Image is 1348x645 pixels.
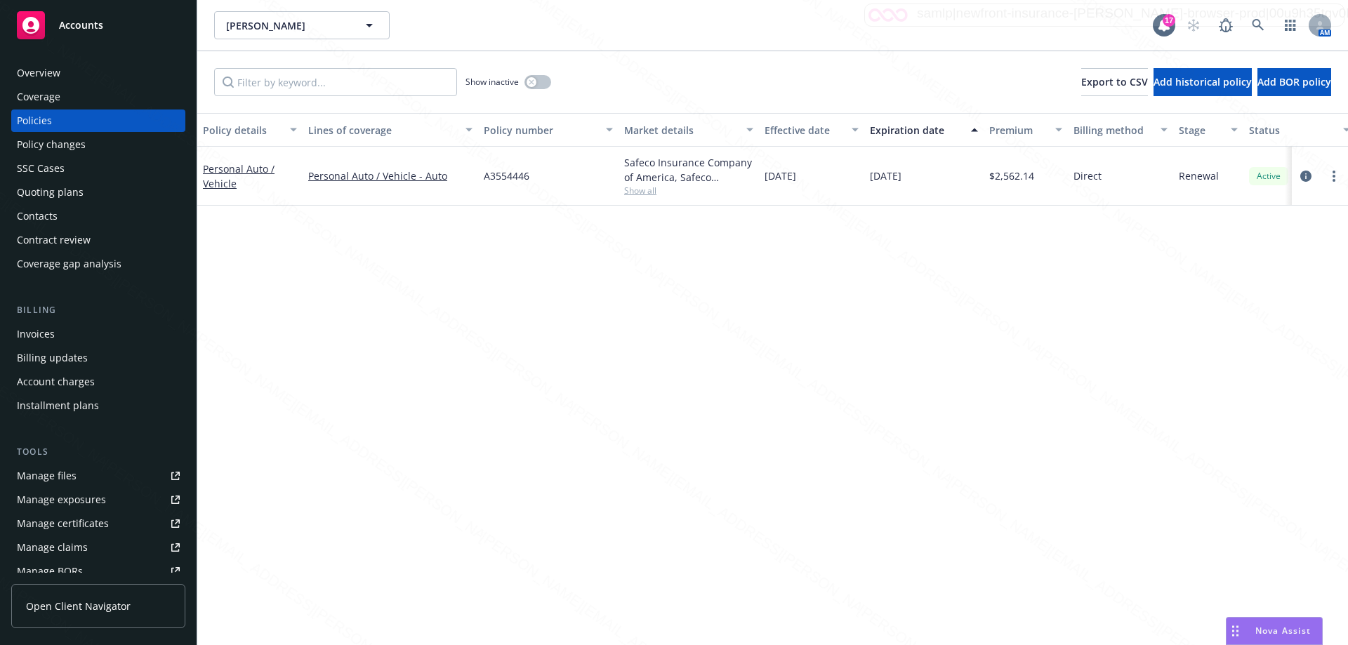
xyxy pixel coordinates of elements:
[11,303,185,317] div: Billing
[17,323,55,345] div: Invoices
[203,162,275,190] a: Personal Auto / Vehicle
[17,86,60,108] div: Coverage
[989,123,1047,138] div: Premium
[1212,11,1240,39] a: Report a Bug
[1179,11,1208,39] a: Start snowing
[11,488,185,511] a: Manage exposures
[11,253,185,275] a: Coverage gap analysis
[303,113,478,147] button: Lines of coverage
[11,62,185,84] a: Overview
[1226,617,1323,645] button: Nova Assist
[1257,75,1331,88] span: Add BOR policy
[11,109,185,132] a: Policies
[619,113,759,147] button: Market details
[1154,75,1252,88] span: Add historical policy
[1326,168,1342,185] a: more
[864,113,984,147] button: Expiration date
[1163,14,1175,27] div: 17
[1297,168,1314,185] a: circleInformation
[11,205,185,227] a: Contacts
[1227,618,1244,644] div: Drag to move
[624,155,753,185] div: Safeco Insurance Company of America, Safeco Insurance (Liberty Mutual)
[1081,75,1148,88] span: Export to CSV
[17,229,91,251] div: Contract review
[11,465,185,487] a: Manage files
[17,394,99,417] div: Installment plans
[17,512,109,535] div: Manage certificates
[1173,113,1243,147] button: Stage
[11,347,185,369] a: Billing updates
[11,512,185,535] a: Manage certificates
[11,394,185,417] a: Installment plans
[1276,11,1304,39] a: Switch app
[214,68,457,96] input: Filter by keyword...
[1244,11,1272,39] a: Search
[765,123,843,138] div: Effective date
[59,20,103,31] span: Accounts
[26,599,131,613] span: Open Client Navigator
[11,157,185,180] a: SSC Cases
[17,181,84,204] div: Quoting plans
[624,185,753,197] span: Show all
[11,229,185,251] a: Contract review
[1255,625,1311,637] span: Nova Assist
[11,86,185,108] a: Coverage
[11,181,185,204] a: Quoting plans
[765,168,796,183] span: [DATE]
[1257,68,1331,96] button: Add BOR policy
[308,123,457,138] div: Lines of coverage
[870,168,901,183] span: [DATE]
[17,133,86,156] div: Policy changes
[11,445,185,459] div: Tools
[203,123,282,138] div: Policy details
[11,536,185,559] a: Manage claims
[484,123,597,138] div: Policy number
[17,560,83,583] div: Manage BORs
[11,323,185,345] a: Invoices
[226,18,348,33] span: [PERSON_NAME]
[984,113,1068,147] button: Premium
[1179,168,1219,183] span: Renewal
[1154,68,1252,96] button: Add historical policy
[17,157,65,180] div: SSC Cases
[17,536,88,559] div: Manage claims
[17,253,121,275] div: Coverage gap analysis
[484,168,529,183] span: A3554446
[1081,68,1148,96] button: Export to CSV
[1073,123,1152,138] div: Billing method
[1179,123,1222,138] div: Stage
[197,113,303,147] button: Policy details
[870,123,963,138] div: Expiration date
[214,11,390,39] button: [PERSON_NAME]
[17,62,60,84] div: Overview
[17,109,52,132] div: Policies
[17,371,95,393] div: Account charges
[989,168,1034,183] span: $2,562.14
[11,133,185,156] a: Policy changes
[1249,123,1335,138] div: Status
[17,488,106,511] div: Manage exposures
[11,6,185,45] a: Accounts
[478,113,619,147] button: Policy number
[17,465,77,487] div: Manage files
[17,205,58,227] div: Contacts
[11,560,185,583] a: Manage BORs
[759,113,864,147] button: Effective date
[17,347,88,369] div: Billing updates
[1073,168,1102,183] span: Direct
[1255,170,1283,182] span: Active
[308,168,473,183] a: Personal Auto / Vehicle - Auto
[1068,113,1173,147] button: Billing method
[465,76,519,88] span: Show inactive
[11,371,185,393] a: Account charges
[624,123,738,138] div: Market details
